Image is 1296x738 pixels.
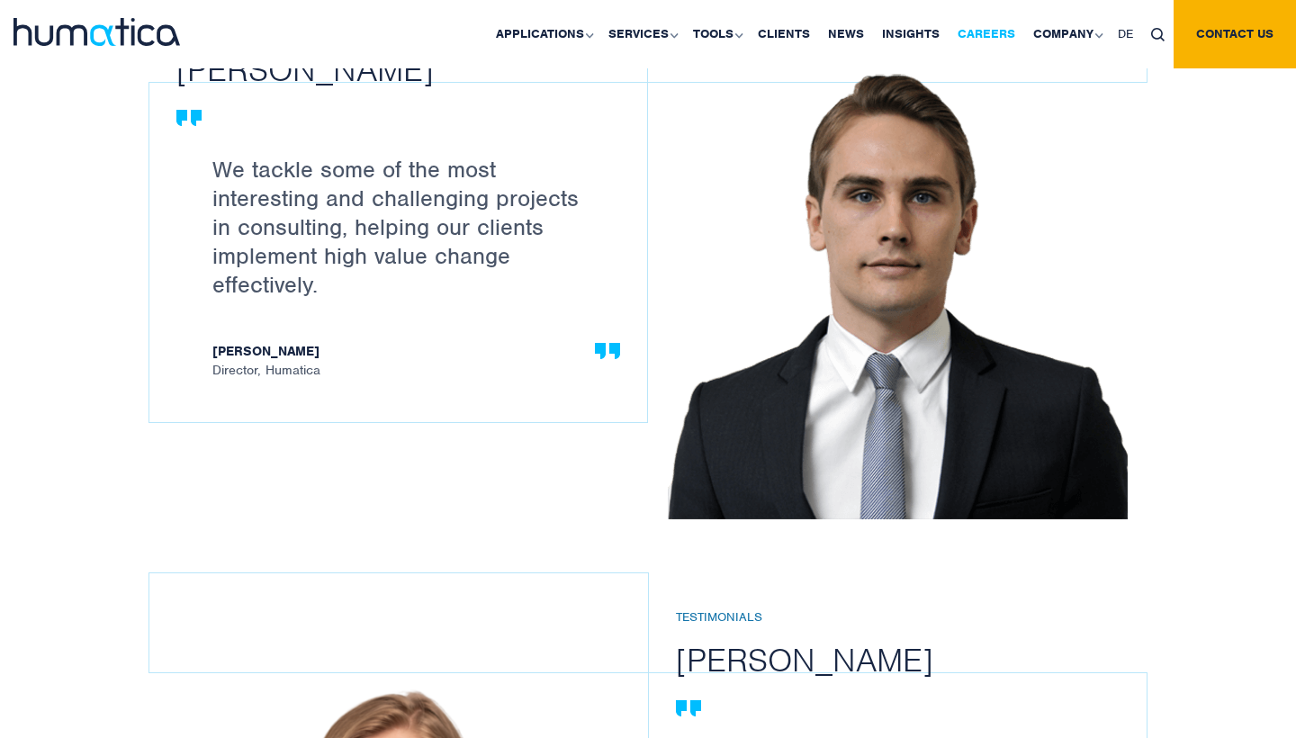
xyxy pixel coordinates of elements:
[668,64,1128,519] img: Careers
[176,49,674,90] h2: [PERSON_NAME]
[1118,26,1133,41] span: DE
[676,610,1174,625] h6: Testimonials
[676,639,1174,680] h2: [PERSON_NAME]
[212,344,602,377] span: Director, Humatica
[212,344,602,363] strong: [PERSON_NAME]
[13,18,180,46] img: logo
[212,155,602,299] p: We tackle some of the most interesting and challenging projects in consulting, helping our client...
[1151,28,1165,41] img: search_icon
